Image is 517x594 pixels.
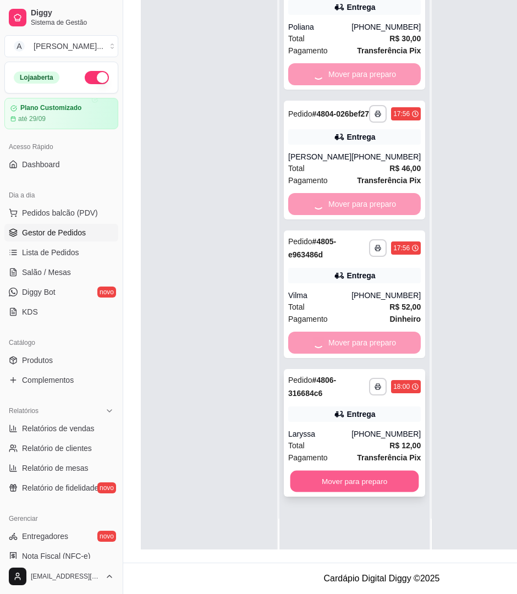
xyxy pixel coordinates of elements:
[351,428,421,439] div: [PHONE_NUMBER]
[389,34,421,43] strong: R$ 30,00
[22,551,90,562] span: Nota Fiscal (NFC-e)
[22,159,60,170] span: Dashboard
[22,482,98,493] span: Relatório de fidelidade
[4,510,118,527] div: Gerenciar
[4,439,118,457] a: Relatório de clientes
[288,439,305,452] span: Total
[4,334,118,351] div: Catálogo
[4,351,118,369] a: Produtos
[357,46,421,55] strong: Transferência Pix
[4,186,118,204] div: Dia a dia
[22,355,53,366] span: Produtos
[4,303,118,321] a: KDS
[22,463,89,474] span: Relatório de mesas
[288,162,305,174] span: Total
[4,98,118,129] a: Plano Customizadoaté 29/09
[4,527,118,545] a: Entregadoresnovo
[288,301,305,313] span: Total
[22,423,95,434] span: Relatórios de vendas
[288,174,328,186] span: Pagamento
[18,114,46,123] article: até 29/09
[288,376,336,398] strong: # 4806-316684c6
[22,287,56,298] span: Diggy Bot
[347,131,376,142] div: Entrega
[4,479,118,497] a: Relatório de fidelidadenovo
[4,138,118,156] div: Acesso Rápido
[4,35,118,57] button: Select a team
[4,371,118,389] a: Complementos
[4,459,118,477] a: Relatório de mesas
[14,41,25,52] span: A
[357,176,421,185] strong: Transferência Pix
[22,306,38,317] span: KDS
[85,71,109,84] button: Alterar Status
[4,224,118,241] a: Gestor de Pedidos
[288,376,312,384] span: Pedido
[288,21,351,32] div: Poliana
[34,41,103,52] div: [PERSON_NAME] ...
[288,109,312,118] span: Pedido
[347,270,376,281] div: Entrega
[20,104,81,112] article: Plano Customizado
[347,409,376,420] div: Entrega
[351,151,421,162] div: [PHONE_NUMBER]
[22,531,68,542] span: Entregadores
[22,207,98,218] span: Pedidos balcão (PDV)
[288,452,328,464] span: Pagamento
[393,382,410,391] div: 18:00
[22,267,71,278] span: Salão / Mesas
[22,375,74,386] span: Complementos
[389,441,421,450] strong: R$ 12,00
[31,18,114,27] span: Sistema de Gestão
[22,443,92,454] span: Relatório de clientes
[22,227,86,238] span: Gestor de Pedidos
[288,290,351,301] div: Vilma
[288,45,328,57] span: Pagamento
[4,244,118,261] a: Lista de Pedidos
[4,547,118,565] a: Nota Fiscal (NFC-e)
[22,247,79,258] span: Lista de Pedidos
[389,302,421,311] strong: R$ 52,00
[312,109,370,118] strong: # 4804-026bef27
[393,109,410,118] div: 17:56
[4,156,118,173] a: Dashboard
[357,453,421,462] strong: Transferência Pix
[4,420,118,437] a: Relatórios de vendas
[31,8,114,18] span: Diggy
[393,244,410,252] div: 17:56
[290,471,419,492] button: Mover para preparo
[288,313,328,325] span: Pagamento
[4,4,118,31] a: DiggySistema de Gestão
[4,283,118,301] a: Diggy Botnovo
[288,32,305,45] span: Total
[31,572,101,581] span: [EMAIL_ADDRESS][DOMAIN_NAME]
[14,71,59,84] div: Loja aberta
[4,263,118,281] a: Salão / Mesas
[288,428,351,439] div: Laryssa
[351,21,421,32] div: [PHONE_NUMBER]
[4,204,118,222] button: Pedidos balcão (PDV)
[389,315,421,323] strong: Dinheiro
[4,563,118,590] button: [EMAIL_ADDRESS][DOMAIN_NAME]
[9,406,38,415] span: Relatórios
[351,290,421,301] div: [PHONE_NUMBER]
[347,2,376,13] div: Entrega
[288,237,312,246] span: Pedido
[288,237,336,259] strong: # 4805-e963486d
[389,164,421,173] strong: R$ 46,00
[288,151,351,162] div: [PERSON_NAME]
